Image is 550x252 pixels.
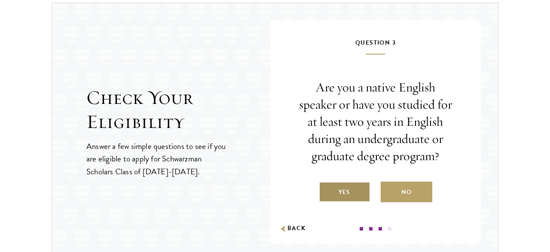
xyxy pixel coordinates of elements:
h2: Check Your Eligibility [86,86,270,134]
label: Yes [319,182,370,202]
button: Back [279,224,306,233]
p: Are you a native English speaker or have you studied for at least two years in English during an ... [296,79,455,164]
p: Answer a few simple questions to see if you are eligible to apply for Schwarzman Scholars Class o... [86,140,227,177]
label: No [381,182,432,202]
h5: Question 3 [296,37,455,55]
